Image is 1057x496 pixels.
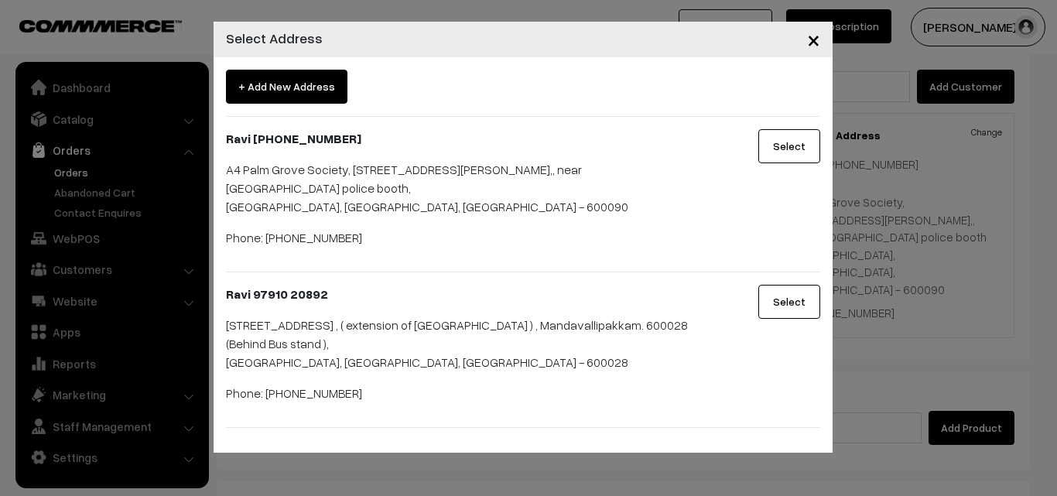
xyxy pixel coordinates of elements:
span: × [807,25,820,53]
button: Select [758,285,820,319]
p: Phone: [PHONE_NUMBER] [226,228,717,247]
span: + Add New Address [226,70,347,104]
p: A4 Palm Grove Society, [STREET_ADDRESS][PERSON_NAME],, near [GEOGRAPHIC_DATA] police booth, [GEOG... [226,160,717,216]
button: Close [795,15,833,63]
b: Ravi [PHONE_NUMBER] [226,131,361,146]
p: Phone: [PHONE_NUMBER] [226,384,717,402]
b: Ravi 97910 20892 [226,286,328,302]
p: [STREET_ADDRESS] , ( extension of [GEOGRAPHIC_DATA] ) , Mandavallipakkam. 600028 (Behind Bus stan... [226,316,717,371]
h4: Select Address [226,28,323,49]
button: Select [758,129,820,163]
